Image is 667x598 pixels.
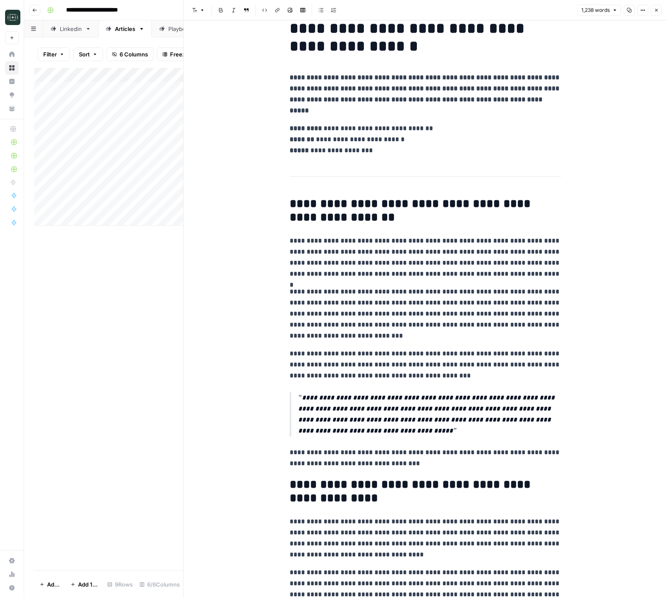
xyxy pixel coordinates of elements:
a: Your Data [5,102,19,115]
a: Usage [5,567,19,581]
div: Linkedin [60,25,82,33]
button: Workspace: Catalyst [5,7,19,28]
span: Sort [79,50,90,59]
div: 6/6 Columns [136,578,183,591]
a: Linkedin [43,20,98,37]
button: Add Row [34,578,65,591]
div: 9 Rows [104,578,136,591]
span: Add Row [47,580,60,589]
a: Insights [5,75,19,88]
button: Freeze Columns [157,48,219,61]
a: Browse [5,61,19,75]
button: Add 10 Rows [65,578,104,591]
img: Catalyst Logo [5,10,20,25]
button: Sort [73,48,103,61]
span: 6 Columns [120,50,148,59]
a: Settings [5,554,19,567]
button: Filter [38,48,70,61]
button: 1,238 words [578,5,621,16]
a: Home [5,48,19,61]
span: Freeze Columns [170,50,214,59]
a: Opportunities [5,88,19,102]
button: 6 Columns [106,48,153,61]
span: Filter [43,50,57,59]
a: Playbooks [152,20,212,37]
div: Playbooks [168,25,195,33]
span: 1,238 words [581,6,610,14]
a: Articles [98,20,152,37]
div: Articles [115,25,135,33]
span: Add 10 Rows [78,580,99,589]
button: Help + Support [5,581,19,595]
